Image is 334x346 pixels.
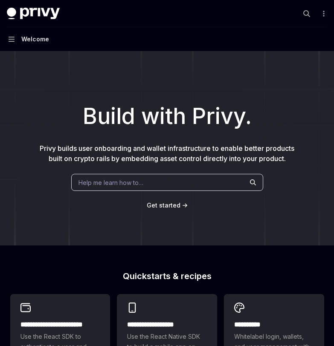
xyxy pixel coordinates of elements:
img: dark logo [7,8,60,20]
div: Welcome [21,34,49,44]
h1: Build with Privy. [14,100,320,133]
h2: Quickstarts & recipes [10,272,324,280]
button: More actions [319,8,327,20]
a: Get started [147,201,180,210]
span: Help me learn how to… [78,178,143,187]
button: Open search [300,7,314,20]
span: Get started [147,202,180,209]
span: Privy builds user onboarding and wallet infrastructure to enable better products built on crypto ... [40,144,294,163]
